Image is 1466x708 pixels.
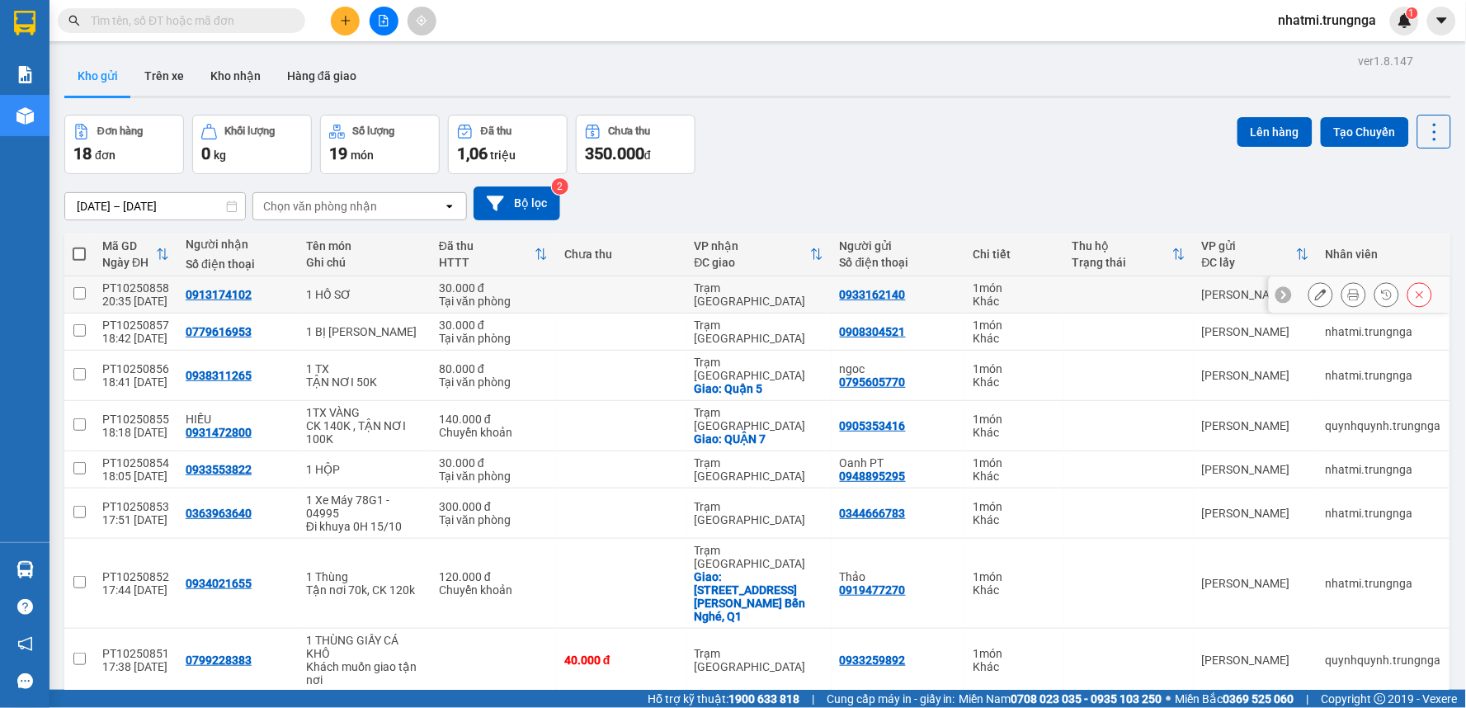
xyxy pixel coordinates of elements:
div: 30.000 đ [439,456,548,470]
th: Toggle SortBy [94,233,177,276]
div: Số điện thoại [186,257,290,271]
div: 0908304521 [840,325,906,338]
div: nhatmi.trungnga [1326,507,1441,520]
div: Người nhận [186,238,290,251]
span: Hỗ trợ kỹ thuật: [648,690,799,708]
div: nhatmi.trungnga [1326,325,1441,338]
strong: 0369 525 060 [1223,692,1294,706]
div: Trạm [GEOGRAPHIC_DATA] [695,281,823,308]
svg: open [443,200,456,213]
div: 1 món [973,362,1055,375]
div: Tại văn phòng [439,295,548,308]
div: 1 HỒ SƠ [306,288,422,301]
span: search [68,15,80,26]
div: Trạng thái [1072,256,1172,269]
div: 0363963640 [186,507,252,520]
div: Khác [973,583,1055,597]
div: 18:18 [DATE] [102,426,169,439]
span: Cung cấp máy in - giấy in: [827,690,955,708]
span: caret-down [1435,13,1450,28]
span: 1,06 [457,144,488,163]
span: 18 [73,144,92,163]
div: TẬN NƠI 50K [306,375,422,389]
span: 1 [1409,7,1415,19]
span: aim [416,15,427,26]
div: 1 BỊ THANH LONG [306,325,422,338]
div: HIẾU [186,413,290,426]
img: solution-icon [16,66,34,83]
div: Đã thu [439,239,535,253]
div: Chi tiết [973,248,1055,261]
div: Oanh PT [840,456,956,470]
div: 0905353416 [840,419,906,432]
div: 0933259892 [840,654,906,667]
div: Thu hộ [1072,239,1172,253]
div: 30.000 đ [439,319,548,332]
button: file-add [370,7,398,35]
div: [PERSON_NAME] [1202,463,1309,476]
div: [PERSON_NAME] [1202,577,1309,590]
div: Số lượng [353,125,395,137]
sup: 2 [552,178,568,195]
div: Người gửi [840,239,956,253]
div: Chưa thu [609,125,651,137]
div: Tận nơi 70k, CK 120k [306,583,422,597]
button: Lên hàng [1237,117,1313,147]
div: ver 1.8.147 [1359,52,1414,70]
div: [PERSON_NAME] [1202,325,1309,338]
div: Giao: Quận 5 [695,382,823,395]
button: Đã thu1,06 triệu [448,115,568,174]
div: Chọn văn phòng nhận [263,198,377,215]
div: VP gửi [1202,239,1296,253]
div: PT10250852 [102,570,169,583]
button: Khối lượng0kg [192,115,312,174]
div: 0934021655 [186,577,252,590]
div: PT10250851 [102,647,169,660]
div: Khác [973,513,1055,526]
div: Khác [973,295,1055,308]
div: 0933162140 [840,288,906,301]
div: Khác [973,375,1055,389]
img: warehouse-icon [16,107,34,125]
div: 140.000 đ [439,413,548,426]
div: PT10250857 [102,319,169,332]
div: [PERSON_NAME] [1202,507,1309,520]
div: 80.000 đ [439,362,548,375]
input: Tìm tên, số ĐT hoặc mã đơn [91,12,285,30]
div: 1TX VÀNG [306,406,422,419]
div: PT10250854 [102,456,169,470]
div: [PERSON_NAME] [1202,288,1309,301]
div: PT10250853 [102,500,169,513]
span: món [351,149,374,162]
div: Tên món [306,239,422,253]
div: Chuyển khoản [439,426,548,439]
div: quynhquynh.trungnga [1326,654,1441,667]
div: 1 Thùng [306,570,422,583]
div: Trạm [GEOGRAPHIC_DATA] [695,456,823,483]
span: nhatmi.trungnga [1266,10,1390,31]
div: 17:38 [DATE] [102,660,169,673]
div: Đã thu [481,125,511,137]
div: [PERSON_NAME] [1202,654,1309,667]
div: nhatmi.trungnga [1326,463,1441,476]
div: 40.000 đ [564,654,677,667]
div: 0919477270 [840,583,906,597]
input: Select a date range. [65,193,245,219]
div: Khác [973,660,1055,673]
button: Kho gửi [64,56,131,96]
span: file-add [378,15,389,26]
div: Khách muốn giao tận nơi [306,660,422,687]
div: Tại văn phòng [439,375,548,389]
div: CK 140K , TẬN NƠI 100K [306,419,422,446]
div: Trạm [GEOGRAPHIC_DATA] [695,319,823,345]
div: Khác [973,470,1055,483]
th: Toggle SortBy [686,233,832,276]
div: 1 món [973,500,1055,513]
button: Trên xe [131,56,197,96]
span: đơn [95,149,115,162]
span: 19 [329,144,347,163]
div: Số điện thoại [840,256,956,269]
span: | [812,690,814,708]
div: VP nhận [695,239,810,253]
button: aim [408,7,436,35]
